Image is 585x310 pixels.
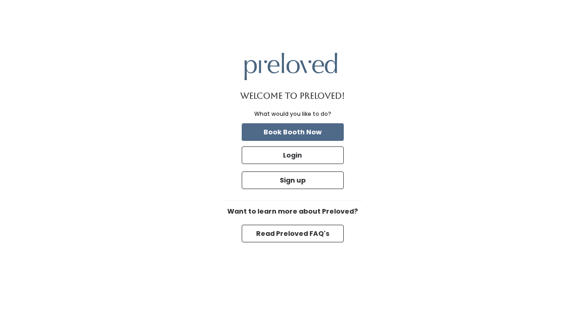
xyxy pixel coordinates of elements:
[240,91,345,101] h1: Welcome to Preloved!
[223,208,362,215] h6: Want to learn more about Preloved?
[242,146,344,164] button: Login
[244,53,337,80] img: preloved logo
[254,110,331,118] div: What would you like to do?
[240,170,346,191] a: Sign up
[240,145,346,166] a: Login
[242,225,344,242] button: Read Preloved FAQ's
[242,123,344,141] button: Book Booth Now
[242,171,344,189] button: Sign up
